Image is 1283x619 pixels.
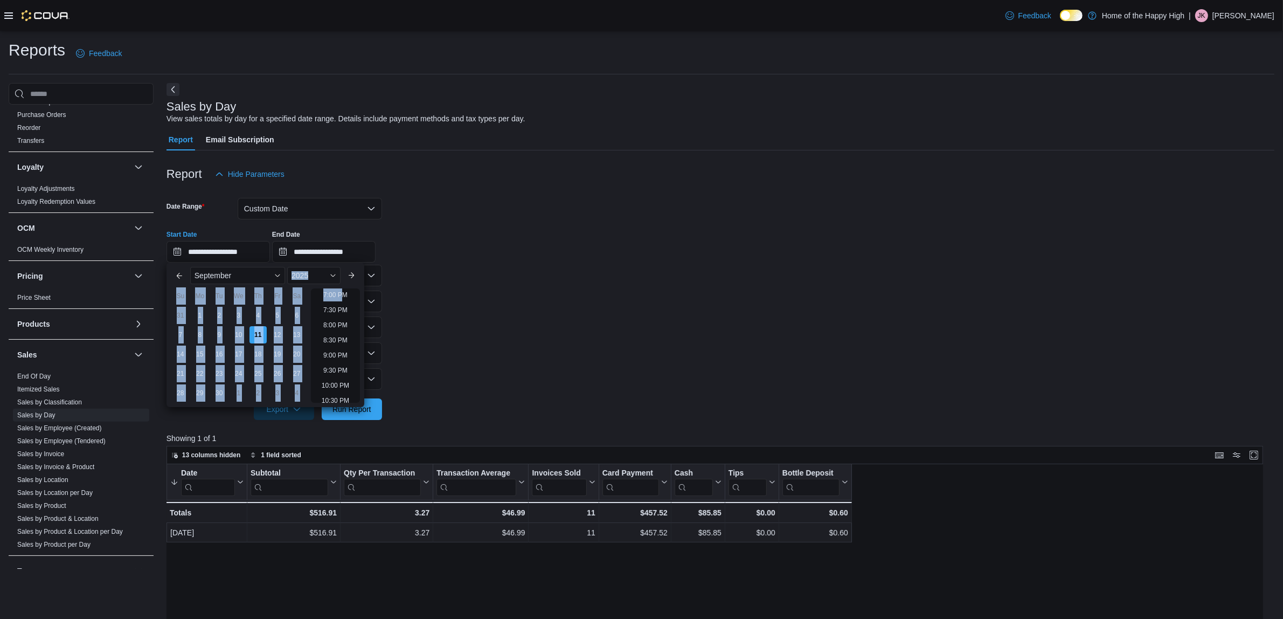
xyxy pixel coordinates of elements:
[211,307,228,324] div: day-2
[17,246,84,253] a: OCM Weekly Inventory
[22,10,70,21] img: Cova
[172,287,189,305] div: Su
[17,476,68,484] a: Sales by Location
[251,469,328,479] div: Subtotal
[251,506,337,519] div: $516.91
[17,223,130,233] button: OCM
[211,346,228,363] div: day-16
[211,287,228,305] div: Tu
[9,291,154,308] div: Pricing
[1060,10,1083,21] input: Dark Mode
[246,449,306,462] button: 1 field sorted
[228,169,285,180] span: Hide Parameters
[9,39,65,61] h1: Reports
[249,287,267,305] div: Th
[172,346,189,363] div: day-14
[170,469,244,496] button: Date
[1189,9,1191,22] p: |
[675,527,722,540] div: $85.85
[211,384,228,402] div: day-30
[344,469,421,496] div: Qty Per Transaction
[436,469,516,496] div: Transaction Average
[532,469,586,479] div: Invoices Sold
[272,230,300,239] label: End Date
[1018,10,1051,21] span: Feedback
[17,123,40,132] span: Reorder
[288,384,306,402] div: day-4
[17,540,91,549] span: Sales by Product per Day
[17,136,44,145] span: Transfers
[288,326,306,343] div: day-13
[260,398,308,420] span: Export
[311,288,360,403] ul: Time
[249,307,267,324] div: day-4
[17,476,68,484] span: Sales by Location
[532,506,595,519] div: 11
[288,287,306,305] div: Sa
[782,469,840,479] div: Bottle Deposit
[17,515,99,522] a: Sales by Product & Location
[367,271,376,280] button: Open list of options
[238,198,382,219] button: Custom Date
[211,326,228,343] div: day-9
[17,271,43,281] h3: Pricing
[182,451,241,459] span: 13 columns hidden
[172,365,189,382] div: day-21
[167,202,205,211] label: Date Range
[17,398,82,406] a: Sales by Classification
[288,307,306,324] div: day-6
[319,288,352,301] li: 7:00 PM
[167,433,1274,444] p: Showing 1 of 1
[17,528,123,535] a: Sales by Product & Location per Day
[17,198,95,205] a: Loyalty Redemption Values
[191,365,209,382] div: day-22
[675,469,713,496] div: Cash
[172,384,189,402] div: day-28
[132,222,145,235] button: OCM
[17,162,130,173] button: Loyalty
[249,346,267,363] div: day-18
[17,223,35,233] h3: OCM
[288,346,306,363] div: day-20
[230,326,247,343] div: day-10
[17,411,56,419] a: Sales by Day
[1213,449,1226,462] button: Keyboard shortcuts
[344,469,421,479] div: Qty Per Transaction
[17,197,95,206] span: Loyalty Redemption Values
[251,469,328,496] div: Subtotal
[1212,9,1274,22] p: [PERSON_NAME]
[269,346,286,363] div: day-19
[17,566,130,576] button: Taxes
[782,506,848,519] div: $0.60
[230,365,247,382] div: day-24
[17,541,91,548] a: Sales by Product per Day
[17,502,66,510] a: Sales by Product
[191,384,209,402] div: day-29
[190,267,285,284] div: Button. Open the month selector. September is currently selected.
[729,469,775,496] button: Tips
[602,527,668,540] div: $457.52
[675,469,713,479] div: Cash
[269,384,286,402] div: day-3
[729,527,775,540] div: $0.00
[17,501,66,510] span: Sales by Product
[17,566,38,576] h3: Taxes
[319,364,352,377] li: 9:30 PM
[251,469,337,496] button: Subtotal
[167,83,179,96] button: Next
[17,463,94,471] span: Sales by Invoice & Product
[9,370,154,555] div: Sales
[17,137,44,145] a: Transfers
[1060,21,1060,22] span: Dark Mode
[17,349,37,360] h3: Sales
[17,450,64,458] span: Sales by Invoice
[17,385,60,394] span: Itemized Sales
[1230,449,1243,462] button: Display options
[167,113,525,125] div: View sales totals by day for a specified date range. Details include payment methods and tax type...
[249,326,267,343] div: day-11
[319,334,352,347] li: 8:30 PM
[169,129,193,150] span: Report
[272,241,376,263] input: Press the down key to open a popover containing a calendar.
[319,304,352,317] li: 7:30 PM
[261,451,301,459] span: 1 field sorted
